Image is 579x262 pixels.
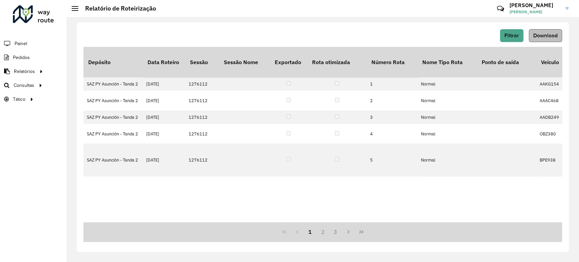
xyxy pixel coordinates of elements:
td: [DATE] [143,91,185,110]
button: Last Page [355,225,368,238]
th: Exportado [270,47,307,77]
td: AAAC468 [536,91,570,110]
th: Sessão Nome [219,47,270,77]
td: 1276112 [185,111,219,124]
td: Normal [418,111,477,124]
a: Contato Rápido [493,1,508,16]
td: 1276112 [185,124,219,144]
td: Normal [418,124,477,144]
th: Número Rota [367,47,418,77]
td: 1 [367,77,418,91]
button: 1 [304,225,316,238]
button: Next Page [342,225,355,238]
th: Veículo [536,47,570,77]
td: SAZ PY Asunción - Tanda 2 [83,124,143,144]
th: Sessão [185,47,219,77]
td: 5 [367,144,418,176]
h2: Relatório de Roteirização [78,5,156,12]
span: Painel [15,40,27,47]
td: AAKG154 [536,77,570,91]
th: Ponto de saída [477,47,536,77]
th: Data Roteiro [143,47,185,77]
td: SAZ PY Asunción - Tanda 2 [83,111,143,124]
td: SAZ PY Asunción - Tanda 2 [83,91,143,110]
span: Relatórios [14,68,35,75]
th: Depósito [83,47,143,77]
td: Normal [418,77,477,91]
td: SAZ PY Asunción - Tanda 2 [83,144,143,176]
span: Download [533,33,558,38]
td: 2 [367,91,418,110]
span: Filtrar [504,33,519,38]
span: Pedidos [13,54,30,61]
th: Rota otimizada [307,47,367,77]
h3: [PERSON_NAME] [509,2,560,8]
th: Nome Tipo Rota [418,47,477,77]
span: [PERSON_NAME] [509,9,560,15]
td: 4 [367,124,418,144]
button: 2 [316,225,329,238]
td: [DATE] [143,124,185,144]
td: [DATE] [143,77,185,91]
button: Download [529,29,562,42]
span: Consultas [14,82,34,89]
span: Tático [13,96,25,103]
button: Filtrar [500,29,523,42]
td: Normal [418,91,477,110]
td: 1276112 [185,144,219,176]
td: 1276112 [185,77,219,91]
td: 3 [367,111,418,124]
button: 3 [329,225,342,238]
td: [DATE] [143,144,185,176]
td: BPE938 [536,144,570,176]
td: 1276112 [185,91,219,110]
td: OBZ380 [536,124,570,144]
td: Normal [418,144,477,176]
td: AADB249 [536,111,570,124]
td: [DATE] [143,111,185,124]
td: SAZ PY Asunción - Tanda 2 [83,77,143,91]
